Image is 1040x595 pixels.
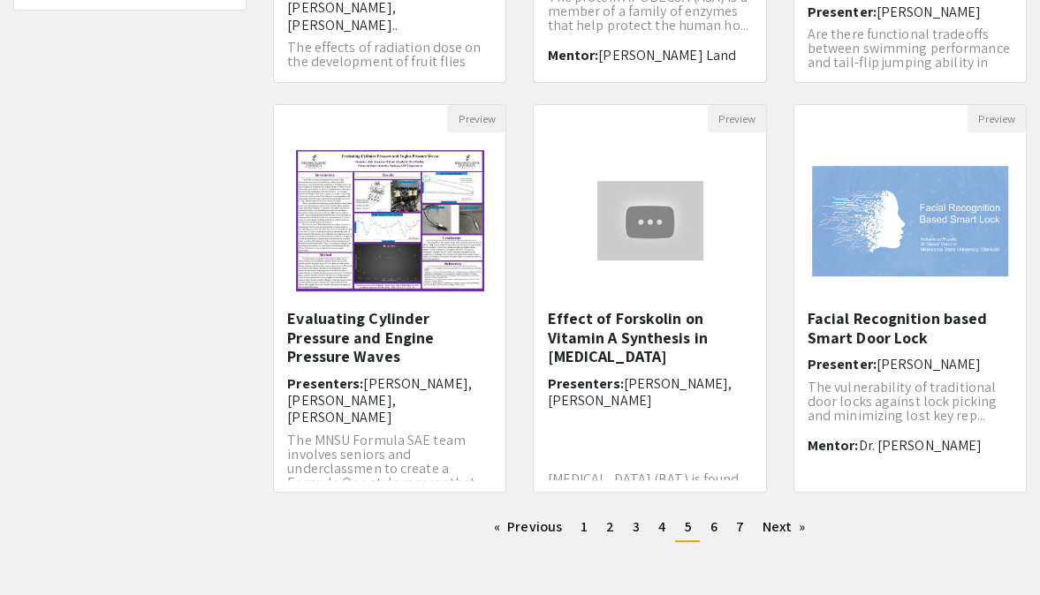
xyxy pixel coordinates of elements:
[658,517,665,536] span: 4
[273,104,506,493] div: Open Presentation <p>Evaluating Cylinder Pressure and Engine Pressure Waves</p>
[808,356,1013,373] h6: Presenter:
[287,374,472,426] span: [PERSON_NAME], [PERSON_NAME], [PERSON_NAME]
[287,433,492,504] p: The MNSU Formula SAE team involves seniors and underclassmen to create a Formula One style raceca...
[808,436,859,455] span: Mentor:
[858,436,982,455] span: Dr. [PERSON_NAME]
[547,375,752,409] h6: Presenters:
[793,104,1027,493] div: Open Presentation <p>Facial Recognition based Smart Door Lock</p>
[736,517,744,536] span: 7
[968,105,1026,132] button: Preview
[598,46,736,64] span: [PERSON_NAME] Land
[708,105,766,132] button: Preview
[287,309,492,366] h5: Evaluating Cylinder Pressure and Engine Pressure Waves
[606,517,614,536] span: 2
[581,517,588,536] span: 1
[684,517,691,536] span: 5
[580,163,721,278] img: <p>Effect of Forskolin on Vitamin A Synthesis in Brown Adipose Tissue</p>
[533,104,766,493] div: Open Presentation <p>Effect of Forskolin on Vitamin A Synthesis in Brown Adipose Tissue</p>
[547,46,598,64] span: Mentor:
[794,148,1026,294] img: <p>Facial Recognition based Smart Door Lock</p>
[547,472,752,529] p: [MEDICAL_DATA] (BAT) is found in mammals to specifically maintain body temperature through thermo...
[278,132,502,309] img: <p>Evaluating Cylinder Pressure and Engine Pressure Waves</p>
[547,309,752,366] h5: Effect of Forskolin on Vitamin A Synthesis in [MEDICAL_DATA]
[808,27,1013,84] p: Are there functional tradeoffs between swimming performance and tail-flip jumping ability in amph...
[808,309,1013,347] h5: Facial Recognition based Smart Door Lock
[877,355,981,373] span: [PERSON_NAME]
[13,516,75,582] iframe: Chat
[877,3,981,21] span: [PERSON_NAME]
[287,375,492,426] h6: Presenters:
[273,514,1027,542] ul: Pagination
[447,105,505,132] button: Preview
[633,517,640,536] span: 3
[485,514,571,540] a: Previous page
[710,517,717,536] span: 6
[808,4,1013,20] h6: Presenter:
[808,378,997,425] span: The vulnerability of traditional door locks against lock picking and minimizing lost key rep...
[547,374,732,410] span: [PERSON_NAME], [PERSON_NAME]
[754,514,815,540] a: Next page
[287,41,492,111] p: The effects of radiation dose on the development of fruit flies were studied using 350 keV electr...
